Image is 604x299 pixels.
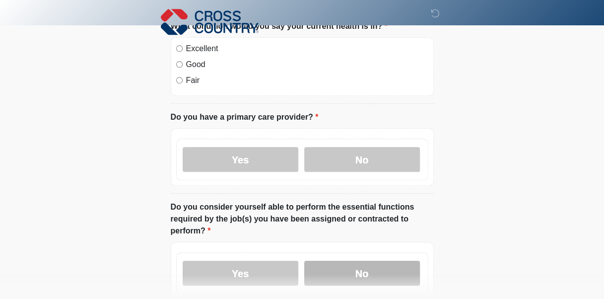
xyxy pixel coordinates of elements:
input: Good [176,61,183,68]
label: Yes [183,147,298,172]
label: Fair [186,75,428,86]
label: Excellent [186,43,428,55]
label: Do you have a primary care provider? [171,111,319,123]
label: No [304,261,420,286]
input: Fair [176,77,183,83]
label: Do you consider yourself able to perform the essential functions required by the job(s) you have ... [171,201,434,237]
img: Cross Country Logo [161,7,259,36]
label: Good [186,59,428,71]
label: No [304,147,420,172]
input: Excellent [176,45,183,52]
label: Yes [183,261,298,286]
